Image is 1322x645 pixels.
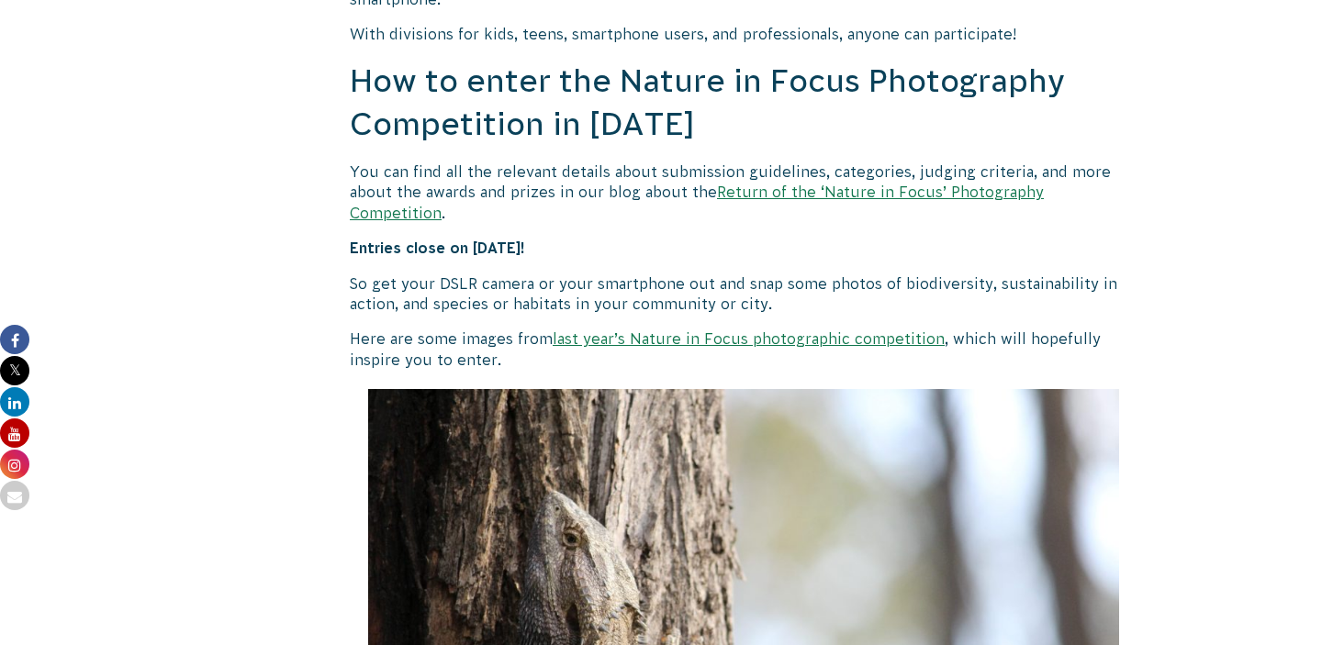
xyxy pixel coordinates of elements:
p: Here are some images from , which will hopefully inspire you to enter. [350,328,1137,370]
p: So get your DSLR camera or your smartphone out and snap some photos of biodiversity, sustainabili... [350,273,1137,315]
p: You can find all the relevant details about submission guidelines, categories, judging criteria, ... [350,161,1137,223]
a: Return of the ‘Nature in Focus’ Photography Competition [350,183,1044,220]
a: last year’s Nature in Focus photographic competition [553,330,945,347]
strong: Entries close on [DATE]! [350,239,525,256]
h2: How to enter the Nature in Focus Photography Competition in [DATE] [350,60,1137,147]
p: With divisions for kids, teens, smartphone users, and professionals, anyone can participate! [350,24,1137,44]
